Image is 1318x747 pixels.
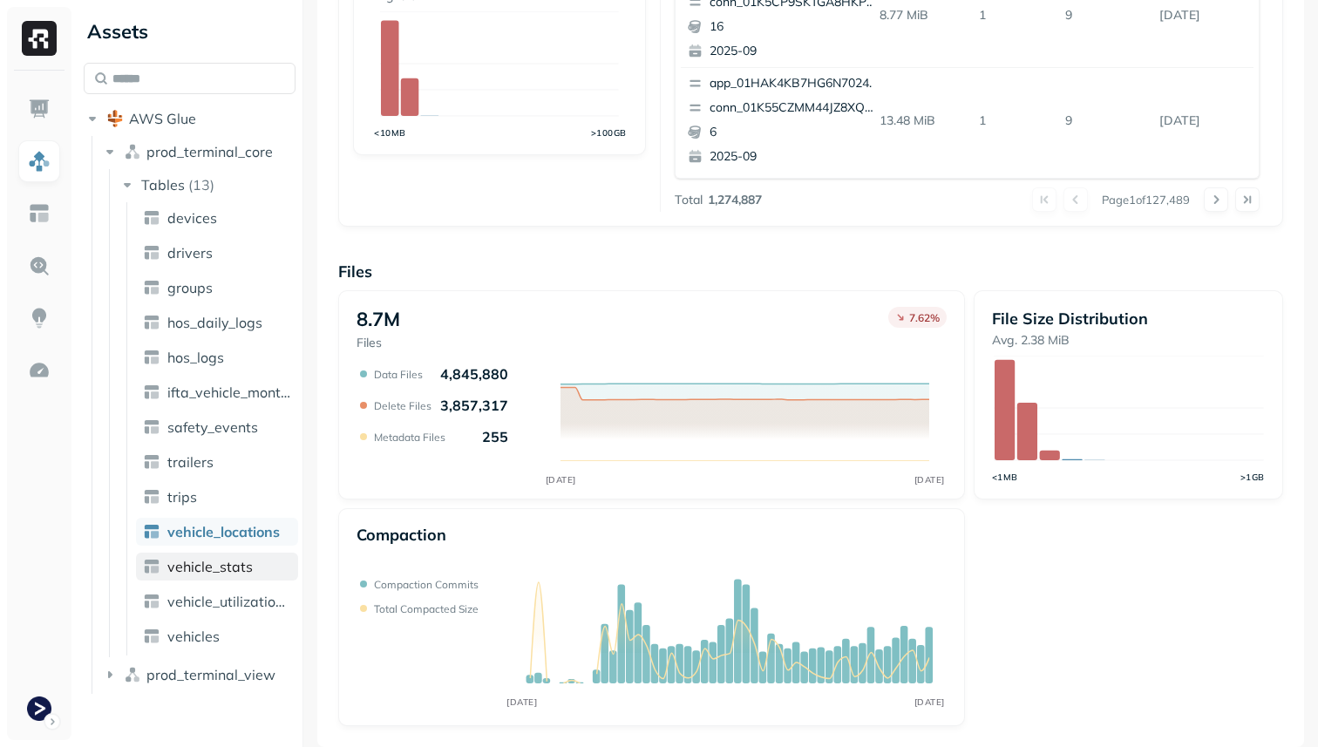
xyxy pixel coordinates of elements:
[710,124,879,141] p: 6
[167,593,291,610] span: vehicle_utilization_day
[167,279,213,296] span: groups
[27,696,51,721] img: Terminal
[28,202,51,225] img: Asset Explorer
[1240,472,1265,482] tspan: >1GB
[119,171,297,199] button: Tables(13)
[143,593,160,610] img: table
[136,239,298,267] a: drivers
[374,602,479,615] p: Total compacted size
[873,105,973,136] p: 13.48 MiB
[591,127,627,138] tspan: >100GB
[972,105,1058,136] p: 1
[28,307,51,329] img: Insights
[136,622,298,650] a: vehicles
[136,553,298,581] a: vehicle_stats
[143,418,160,436] img: table
[28,359,51,382] img: Optimization
[167,558,253,575] span: vehicle_stats
[1102,192,1190,207] p: Page 1 of 127,489
[710,43,879,60] p: 2025-09
[136,274,298,302] a: groups
[1152,105,1253,136] p: Sep 24, 2025
[143,349,160,366] img: table
[28,255,51,277] img: Query Explorer
[167,384,291,401] span: ifta_vehicle_months
[136,483,298,511] a: trips
[374,368,423,381] p: Data Files
[710,148,879,166] p: 2025-09
[374,399,431,412] p: Delete Files
[167,418,258,436] span: safety_events
[506,696,537,708] tspan: [DATE]
[143,558,160,575] img: table
[28,98,51,120] img: Dashboard
[101,138,296,166] button: prod_terminal_core
[136,378,298,406] a: ifta_vehicle_months
[143,384,160,401] img: table
[101,661,296,689] button: prod_terminal_view
[909,311,940,324] p: 7.62 %
[143,314,160,331] img: table
[106,110,124,127] img: root
[992,332,1265,349] p: Avg. 2.38 MiB
[22,21,57,56] img: Ryft
[136,448,298,476] a: trailers
[136,587,298,615] a: vehicle_utilization_day
[136,413,298,441] a: safety_events
[188,176,214,194] p: ( 13 )
[141,176,185,194] span: Tables
[914,474,944,486] tspan: [DATE]
[992,309,1265,329] p: File Size Distribution
[136,518,298,546] a: vehicle_locations
[374,431,445,444] p: Metadata Files
[143,523,160,540] img: table
[143,453,160,471] img: table
[146,143,273,160] span: prod_terminal_core
[357,335,400,351] p: Files
[710,18,879,36] p: 16
[167,628,220,645] span: vehicles
[374,127,406,138] tspan: <10MB
[167,523,280,540] span: vehicle_locations
[84,105,296,132] button: AWS Glue
[357,307,400,331] p: 8.7M
[129,110,196,127] span: AWS Glue
[710,99,879,117] p: conn_01K55CZMM44JZ8XQWXDTFE96E4
[167,209,217,227] span: devices
[167,453,214,471] span: trailers
[992,472,1018,482] tspan: <1MB
[440,365,508,383] p: 4,845,880
[708,192,762,208] p: 1,274,887
[675,192,703,208] p: Total
[710,75,879,92] p: app_01HAK4KB7HG6N7024210G3S8D5
[143,209,160,227] img: table
[440,397,508,414] p: 3,857,317
[143,628,160,645] img: table
[482,428,508,445] p: 255
[914,696,945,708] tspan: [DATE]
[136,343,298,371] a: hos_logs
[357,525,446,545] p: Compaction
[338,261,1283,282] p: Files
[136,309,298,336] a: hos_daily_logs
[143,488,160,506] img: table
[146,666,275,683] span: prod_terminal_view
[143,244,160,261] img: table
[136,204,298,232] a: devices
[167,488,197,506] span: trips
[84,17,296,45] div: Assets
[545,474,575,486] tspan: [DATE]
[143,279,160,296] img: table
[124,143,141,160] img: namespace
[28,150,51,173] img: Assets
[124,666,141,683] img: namespace
[374,578,479,591] p: Compaction commits
[167,349,224,366] span: hos_logs
[167,314,262,331] span: hos_daily_logs
[167,244,213,261] span: drivers
[681,68,887,173] button: app_01HAK4KB7HG6N7024210G3S8D5conn_01K55CZMM44JZ8XQWXDTFE96E462025-09
[1058,105,1152,136] p: 9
